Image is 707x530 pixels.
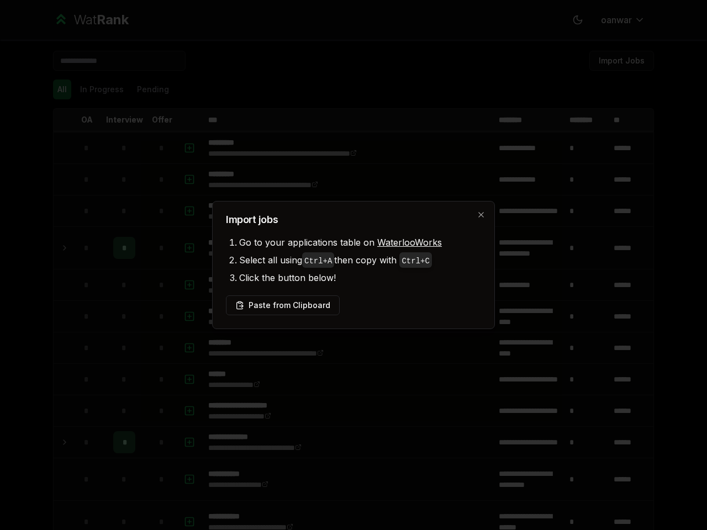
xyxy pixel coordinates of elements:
button: Paste from Clipboard [226,295,340,315]
h2: Import jobs [226,215,481,225]
li: Go to your applications table on [239,234,481,251]
li: Select all using then copy with [239,251,481,269]
li: Click the button below! [239,269,481,287]
a: WaterlooWorks [377,237,442,248]
code: Ctrl+ C [402,257,429,266]
code: Ctrl+ A [304,257,332,266]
